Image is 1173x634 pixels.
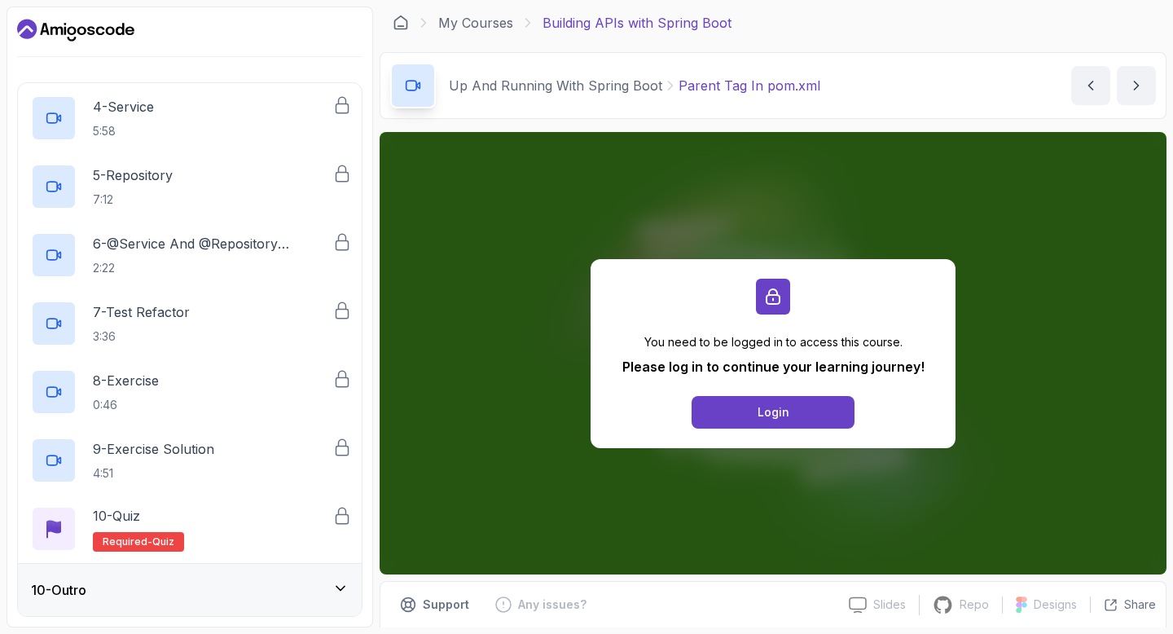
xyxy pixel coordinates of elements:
[31,95,349,141] button: 4-Service5:58
[758,404,789,420] div: Login
[93,97,154,117] p: 4 - Service
[423,597,469,613] p: Support
[31,369,349,415] button: 8-Exercise0:46
[31,301,349,346] button: 7-Test Refactor3:36
[31,580,86,600] h3: 10 - Outro
[93,506,140,526] p: 10 - Quiz
[93,371,159,390] p: 8 - Exercise
[93,397,159,413] p: 0:46
[18,564,362,616] button: 10-Outro
[103,535,152,548] span: Required-
[93,328,190,345] p: 3:36
[93,439,214,459] p: 9 - Exercise Solution
[960,597,989,613] p: Repo
[543,13,731,33] p: Building APIs with Spring Boot
[93,165,173,185] p: 5 - Repository
[31,232,349,278] button: 6-@Service And @Repository Annotations2:22
[622,357,925,376] p: Please log in to continue your learning journey!
[622,334,925,350] p: You need to be logged in to access this course.
[31,438,349,483] button: 9-Exercise Solution4:51
[93,123,154,139] p: 5:58
[93,302,190,322] p: 7 - Test Refactor
[390,592,479,618] button: Support button
[679,76,820,95] p: Parent Tag In pom.xml
[1124,597,1156,613] p: Share
[873,597,906,613] p: Slides
[93,465,214,482] p: 4:51
[93,192,173,208] p: 7:12
[692,396,854,429] button: Login
[393,15,409,31] a: Dashboard
[152,535,174,548] span: quiz
[1117,66,1156,105] button: next content
[438,13,513,33] a: My Courses
[449,76,662,95] p: Up And Running With Spring Boot
[1071,66,1110,105] button: previous content
[93,260,332,276] p: 2:22
[518,597,586,613] p: Any issues?
[31,164,349,209] button: 5-Repository7:12
[17,17,134,43] a: Dashboard
[31,506,349,552] button: 10-QuizRequired-quiz
[1090,597,1156,613] button: Share
[1034,597,1077,613] p: Designs
[93,234,332,253] p: 6 - @Service And @Repository Annotations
